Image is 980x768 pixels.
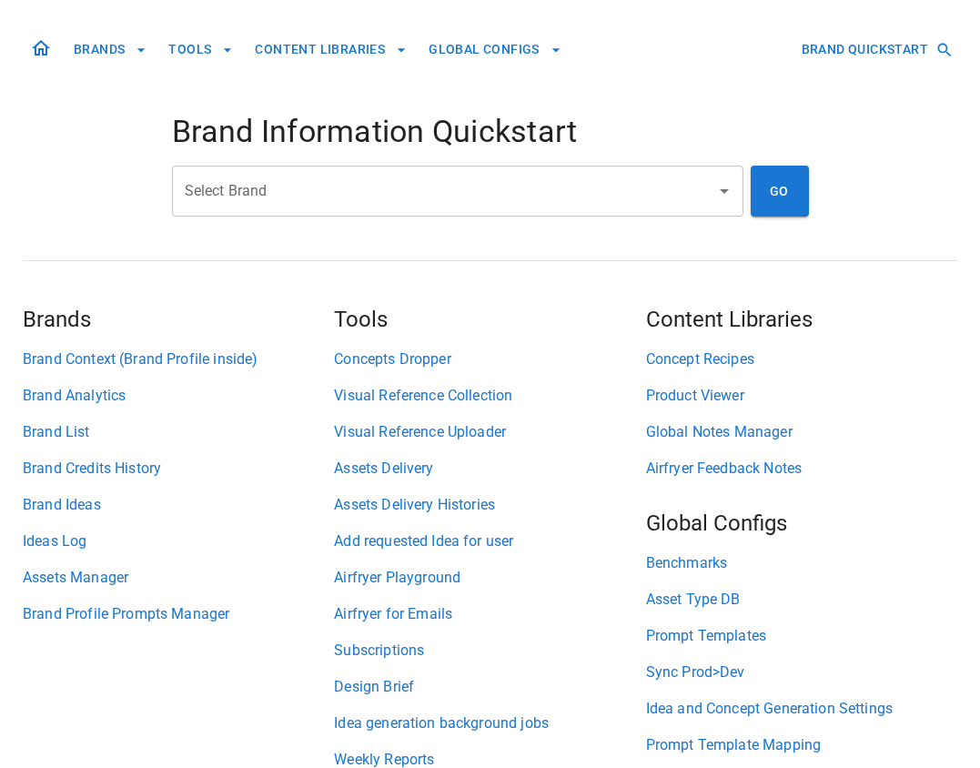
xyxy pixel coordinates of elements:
h5: Tools [334,305,645,334]
a: Asset Type DB [646,589,957,611]
a: Idea generation background jobs [334,712,645,734]
a: Idea and Concept Generation Settings [646,698,957,720]
h5: Global Configs [646,509,957,538]
a: Assets Delivery Histories [334,494,645,516]
button: GO [751,166,809,217]
a: Ideas Log [23,531,334,552]
a: Brand Profile Prompts Manager [23,603,334,625]
a: Visual Reference Collection [334,385,645,407]
h5: Content Libraries [646,305,957,334]
a: Prompt Template Mapping [646,734,957,756]
a: Design Brief [334,676,645,698]
a: Product Viewer [646,385,957,407]
a: Assets Delivery [334,458,645,480]
a: Brand Context (Brand Profile inside) [23,349,334,370]
a: Brand List [23,421,334,443]
button: BRANDS [66,33,154,66]
button: Open [712,178,737,204]
a: Benchmarks [646,552,957,574]
a: Concept Recipes [646,349,957,370]
a: Airfryer Feedback Notes [646,458,957,480]
h5: Brands [23,305,334,334]
a: Sync Prod>Dev [646,662,957,683]
a: Airfryer Playground [334,567,645,589]
a: Brand Credits History [23,458,334,480]
button: GLOBAL CONFIGS [421,33,569,66]
button: TOOLS [161,33,240,66]
a: Brand Analytics [23,385,334,407]
a: Prompt Templates [646,625,957,647]
a: Concepts Dropper [334,349,645,370]
a: Global Notes Manager [646,421,957,443]
h4: Brand Information Quickstart [172,113,809,151]
a: Subscriptions [334,640,645,662]
a: Visual Reference Uploader [334,421,645,443]
a: Add requested Idea for user [334,531,645,552]
a: Assets Manager [23,567,334,589]
button: BRAND QUICKSTART [794,33,957,66]
a: Airfryer for Emails [334,603,645,625]
button: CONTENT LIBRARIES [248,33,414,66]
a: Brand Ideas [23,494,334,516]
